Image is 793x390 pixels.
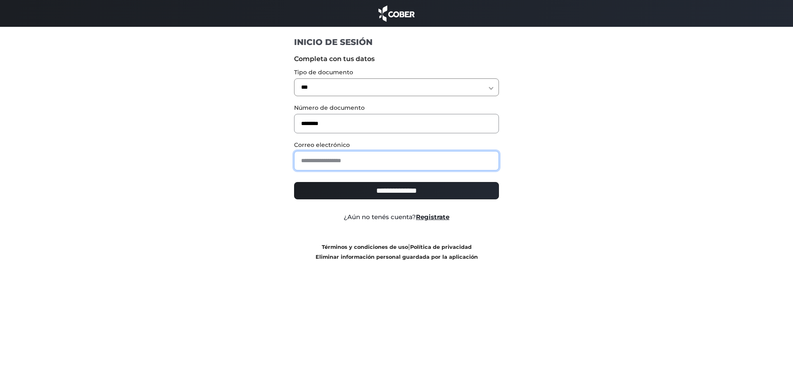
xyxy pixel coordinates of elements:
[316,254,478,260] a: Eliminar información personal guardada por la aplicación
[322,244,408,250] a: Términos y condiciones de uso
[416,213,449,221] a: Registrate
[294,68,499,77] label: Tipo de documento
[294,37,499,47] h1: INICIO DE SESIÓN
[294,141,499,149] label: Correo electrónico
[294,54,499,64] label: Completa con tus datos
[288,242,506,262] div: |
[294,104,499,112] label: Número de documento
[376,4,417,23] img: cober_marca.png
[410,244,472,250] a: Política de privacidad
[288,213,506,222] div: ¿Aún no tenés cuenta?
